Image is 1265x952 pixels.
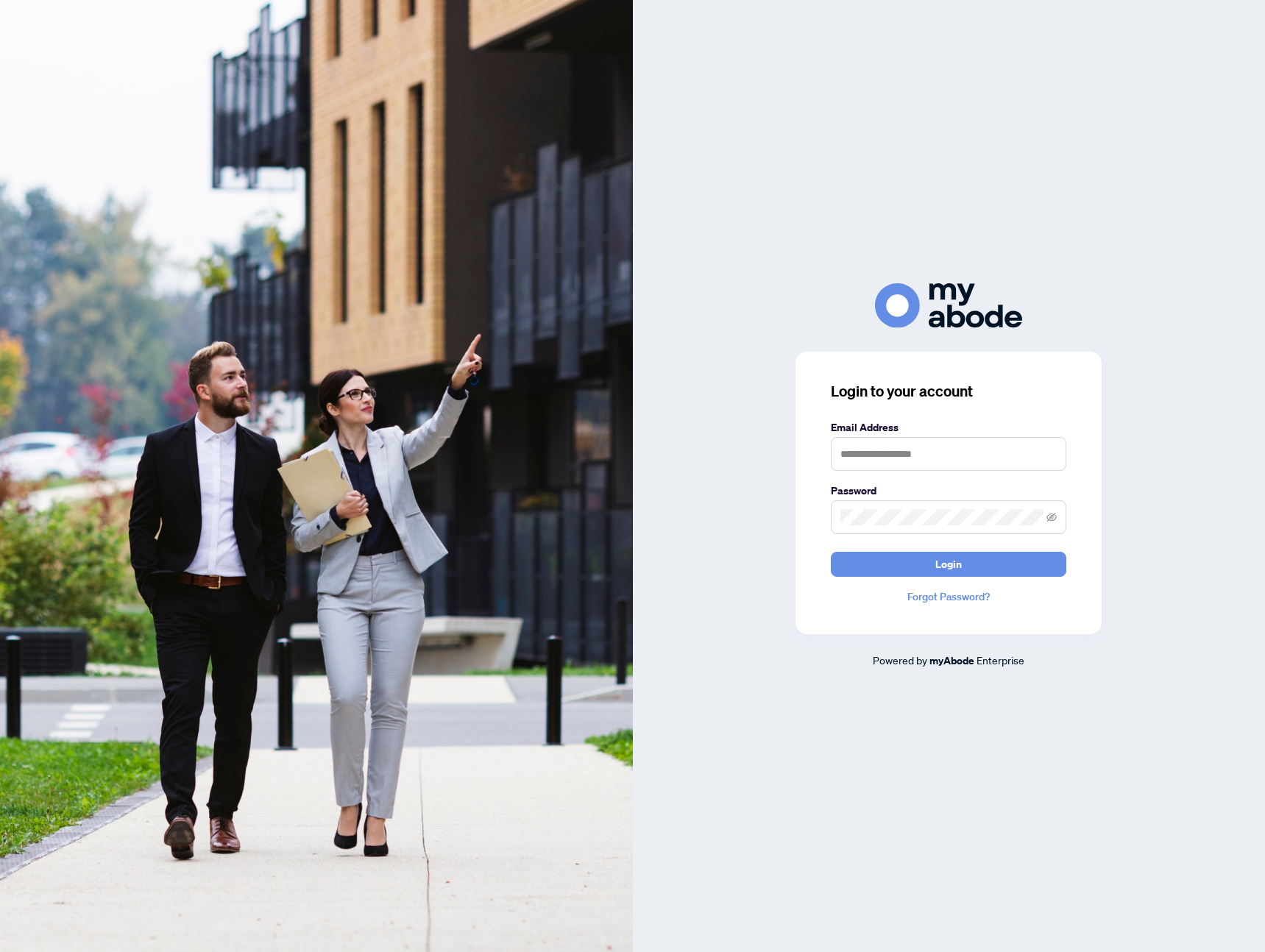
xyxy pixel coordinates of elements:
label: Email Address [831,419,1066,436]
span: eye-invisible [1046,512,1057,522]
button: Login [831,552,1066,577]
img: ma-logo [875,283,1022,328]
span: Login [935,553,962,576]
label: Password [831,483,1066,499]
span: Enterprise [977,653,1024,667]
a: Forgot Password? [831,589,1066,605]
a: myAbode [929,653,974,669]
span: Powered by [873,653,927,667]
h3: Login to your account [831,381,1066,402]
